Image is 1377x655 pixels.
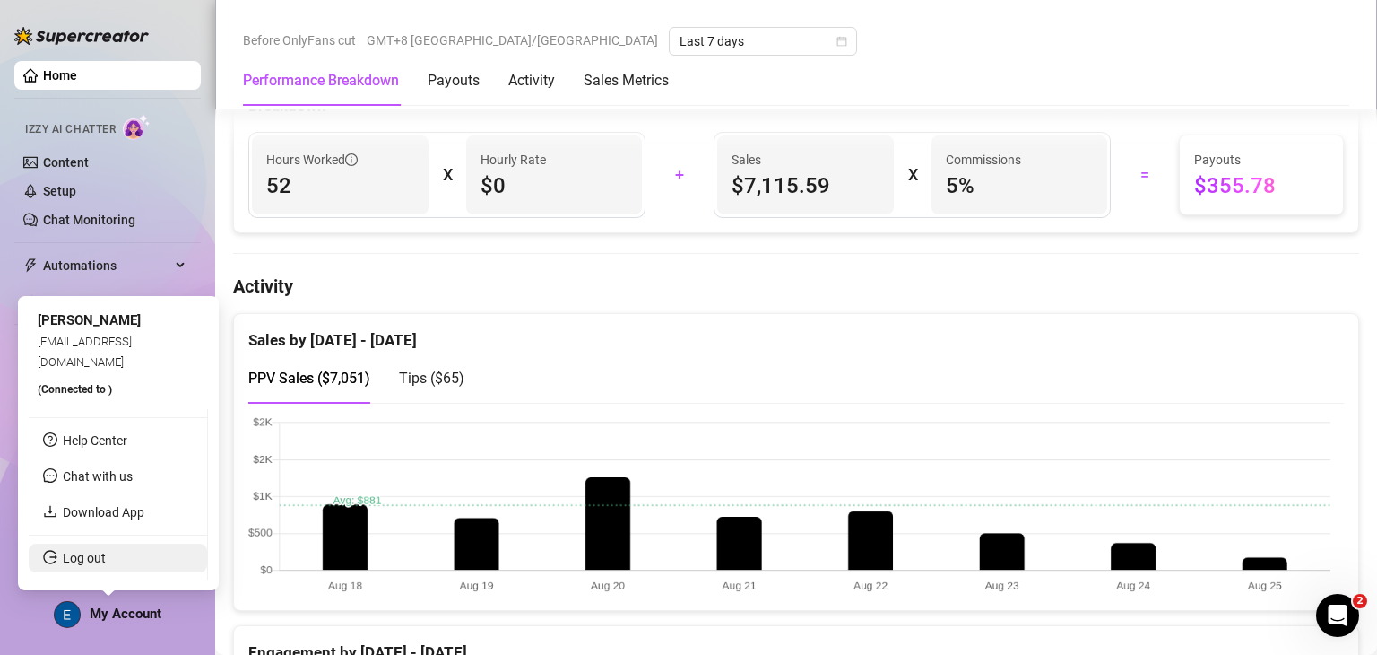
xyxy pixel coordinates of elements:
img: logo-BBDzfeDw.svg [14,27,149,45]
span: Hours Worked [266,150,358,170]
span: Automations [43,251,170,280]
span: Tips ( $65 ) [399,370,464,387]
div: Payouts [428,70,480,92]
iframe: Intercom live chat [1316,594,1359,637]
div: Sales by [DATE] - [DATE] [248,314,1344,353]
a: Log out [63,551,106,565]
li: Log out [29,544,207,572]
span: 52 [266,171,414,200]
img: AI Chatter [123,114,151,140]
span: Payouts [1194,150,1329,170]
span: My Account [90,606,161,622]
span: PPV Sales ( $7,051 ) [248,370,370,387]
article: Commissions [946,150,1021,170]
span: Before OnlyFans cut [243,27,356,54]
div: = [1122,161,1168,189]
div: X [443,161,452,189]
span: GMT+8 [GEOGRAPHIC_DATA]/[GEOGRAPHIC_DATA] [367,27,658,54]
span: [PERSON_NAME] [38,312,141,328]
a: Home [43,68,77,83]
a: Setup [43,184,76,198]
div: Performance Breakdown [243,70,399,92]
span: message [43,468,57,483]
span: $355.78 [1194,171,1329,200]
article: Hourly Rate [481,150,546,170]
span: [EMAIL_ADDRESS][DOMAIN_NAME] [38,335,132,368]
span: 2 [1353,594,1367,608]
span: Chat with us [63,469,133,484]
a: Content [43,155,89,170]
h4: Activity [233,274,1359,299]
a: Chat Monitoring [43,213,135,227]
a: Help Center [63,433,127,448]
span: (Connected to ) [38,383,112,396]
img: ACg8ocLcPRSDFD1_FgQTWMGHesrdCMFi59PFqVtBfnK-VGsPLWuquQ=s96-c [55,602,80,627]
div: + [656,161,703,189]
div: Activity [508,70,555,92]
span: $7,115.59 [732,171,879,200]
div: Sales Metrics [584,70,669,92]
span: $0 [481,171,628,200]
span: calendar [836,36,847,47]
span: Izzy AI Chatter [25,121,116,138]
span: Sales [732,150,879,170]
span: thunderbolt [23,258,38,273]
span: 5 % [946,171,1094,200]
span: Chat Copilot [43,287,170,316]
a: Download App [63,505,144,520]
div: X [908,161,917,189]
span: info-circle [345,153,358,166]
span: Last 7 days [680,28,846,55]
